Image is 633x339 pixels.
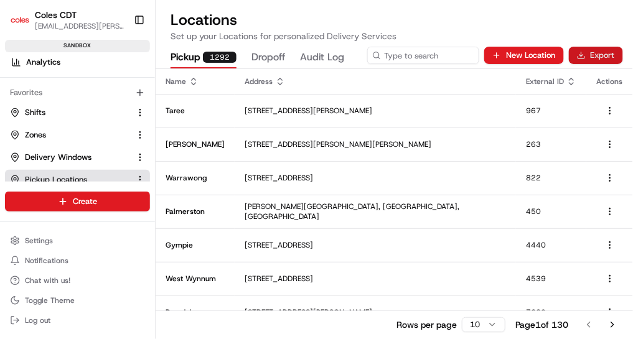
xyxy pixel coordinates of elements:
[245,240,506,250] p: [STREET_ADDRESS]
[367,47,479,64] input: Type to search
[5,83,150,103] div: Favorites
[25,315,50,325] span: Log out
[166,307,225,317] p: Drysdale
[166,139,225,149] p: [PERSON_NAME]
[5,232,150,249] button: Settings
[118,180,200,192] span: API Documentation
[212,122,227,137] button: Start new chat
[515,318,568,331] div: Page 1 of 130
[25,256,68,266] span: Notifications
[12,49,227,69] p: Welcome 👋
[10,129,130,141] a: Zones
[12,181,22,191] div: 📗
[245,77,506,86] div: Address
[526,274,576,284] p: 4539
[124,210,151,220] span: Pylon
[10,10,30,30] img: Coles CDT
[526,106,576,116] p: 967
[105,181,115,191] div: 💻
[245,139,506,149] p: [STREET_ADDRESS][PERSON_NAME][PERSON_NAME]
[5,312,150,329] button: Log out
[526,173,576,183] p: 822
[25,107,45,118] span: Shifts
[5,103,150,123] button: Shifts
[7,175,100,197] a: 📗Knowledge Base
[5,52,155,72] a: Analytics
[203,52,237,63] div: 1292
[166,207,225,216] p: Palmerston
[526,240,576,250] p: 4440
[12,12,37,37] img: Nash
[35,21,124,31] button: [EMAIL_ADDRESS][PERSON_NAME][PERSON_NAME][DOMAIN_NAME]
[245,274,506,284] p: [STREET_ADDRESS]
[26,57,60,68] span: Analytics
[5,170,150,190] button: Pickup Locations
[596,77,623,86] div: Actions
[171,30,618,42] p: Set up your Locations for personalized Delivery Services
[526,207,576,216] p: 450
[569,47,623,64] button: Export
[88,210,151,220] a: Powered byPylon
[245,307,506,317] p: [STREET_ADDRESS][PERSON_NAME]
[484,47,564,64] button: New Location
[5,272,150,289] button: Chat with us!
[396,318,457,331] p: Rows per page
[25,180,95,192] span: Knowledge Base
[166,77,225,86] div: Name
[100,175,205,197] a: 💻API Documentation
[526,77,576,86] div: External ID
[245,173,506,183] p: [STREET_ADDRESS]
[5,147,150,167] button: Delivery Windows
[25,152,91,163] span: Delivery Windows
[73,196,97,207] span: Create
[25,295,75,305] span: Toggle Theme
[25,174,87,185] span: Pickup Locations
[32,80,205,93] input: Clear
[171,47,237,68] button: Pickup
[5,125,150,145] button: Zones
[5,192,150,211] button: Create
[10,107,130,118] a: Shifts
[25,236,53,246] span: Settings
[166,274,225,284] p: West Wynnum
[166,173,225,183] p: Warrawong
[10,174,130,185] a: Pickup Locations
[245,202,506,221] p: [PERSON_NAME][GEOGRAPHIC_DATA], [GEOGRAPHIC_DATA], [GEOGRAPHIC_DATA]
[25,276,70,286] span: Chat with us!
[5,40,150,52] div: sandbox
[10,152,130,163] a: Delivery Windows
[251,47,285,68] button: Dropoff
[166,240,225,250] p: Gympie
[526,139,576,149] p: 263
[171,10,618,30] h2: Locations
[12,118,35,141] img: 1736555255976-a54dd68f-1ca7-489b-9aae-adbdc363a1c4
[35,9,77,21] button: Coles CDT
[25,129,46,141] span: Zones
[5,252,150,269] button: Notifications
[300,47,344,68] button: Audit Log
[526,307,576,317] p: 7620
[42,118,204,131] div: Start new chat
[166,106,225,116] p: Taree
[5,5,129,35] button: Coles CDTColes CDT[EMAIL_ADDRESS][PERSON_NAME][PERSON_NAME][DOMAIN_NAME]
[42,131,157,141] div: We're available if you need us!
[245,106,506,116] p: [STREET_ADDRESS][PERSON_NAME]
[5,292,150,309] button: Toggle Theme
